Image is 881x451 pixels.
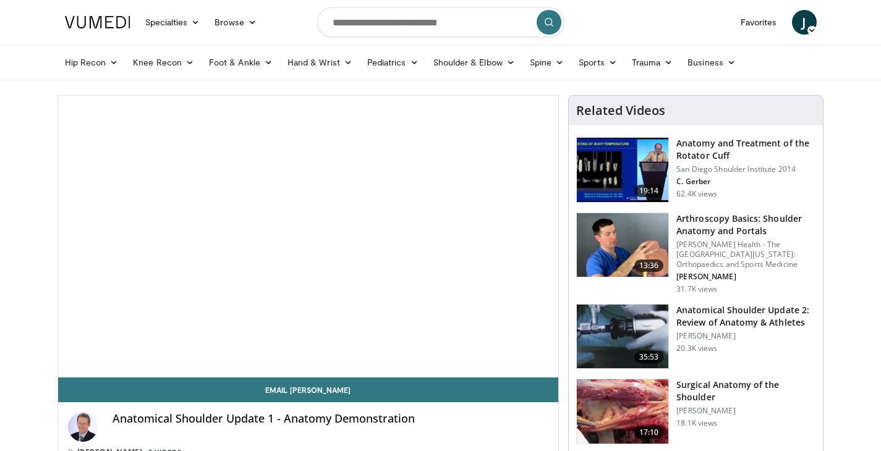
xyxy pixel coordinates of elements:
img: Avatar [68,412,98,442]
a: 19:14 Anatomy and Treatment of the Rotator Cuff San Diego Shoulder Institute 2014 C. Gerber 62.4K... [576,137,815,203]
img: 49076_0000_3.png.150x105_q85_crop-smart_upscale.jpg [577,305,668,369]
a: Browse [207,10,264,35]
a: Email [PERSON_NAME] [58,377,559,402]
h3: Arthroscopy Basics: Shoulder Anatomy and Portals [676,213,815,237]
p: [PERSON_NAME] [676,406,815,416]
a: Hip Recon [57,50,126,75]
a: Spine [522,50,571,75]
img: VuMedi Logo [65,16,130,28]
a: Shoulder & Elbow [426,50,522,75]
img: 9534a039-0eaa-4167-96cf-d5be049a70d8.150x105_q85_crop-smart_upscale.jpg [577,213,668,277]
span: 19:14 [634,185,664,197]
h4: Anatomical Shoulder Update 1 - Anatomy Demonstration [113,412,549,426]
p: C. Gerber [676,177,815,187]
input: Search topics, interventions [317,7,564,37]
img: 58008271-3059-4eea-87a5-8726eb53a503.150x105_q85_crop-smart_upscale.jpg [577,138,668,202]
video-js: Video Player [58,96,559,377]
h3: Anatomy and Treatment of the Rotator Cuff [676,137,815,162]
a: Business [680,50,743,75]
a: Hand & Wrist [280,50,360,75]
a: 35:53 Anatomical Shoulder Update 2: Review of Anatomy & Athletes [PERSON_NAME] 20.3K views [576,304,815,369]
img: 306176_0003_1.png.150x105_q85_crop-smart_upscale.jpg [577,379,668,444]
span: 35:53 [634,351,664,363]
p: 18.1K views [676,418,717,428]
a: J [792,10,817,35]
h4: Related Videos [576,103,665,118]
a: Trauma [624,50,681,75]
a: Specialties [138,10,208,35]
p: 62.4K views [676,189,717,199]
a: 13:36 Arthroscopy Basics: Shoulder Anatomy and Portals [PERSON_NAME] Health - The [GEOGRAPHIC_DAT... [576,213,815,294]
a: Favorites [733,10,785,35]
h3: Anatomical Shoulder Update 2: Review of Anatomy & Athletes [676,304,815,329]
p: [PERSON_NAME] Health - The [GEOGRAPHIC_DATA][US_STATE]: Orthopaedics and Sports Medicine [676,240,815,269]
p: [PERSON_NAME] [676,272,815,282]
a: 17:10 Surgical Anatomy of the Shoulder [PERSON_NAME] 18.1K views [576,379,815,444]
a: Knee Recon [126,50,202,75]
a: Sports [571,50,624,75]
span: 17:10 [634,426,664,439]
p: 20.3K views [676,344,717,353]
a: Pediatrics [360,50,426,75]
span: 13:36 [634,259,664,272]
h3: Surgical Anatomy of the Shoulder [676,379,815,403]
p: 31.7K views [676,284,717,294]
a: Foot & Ankle [202,50,280,75]
p: [PERSON_NAME] [676,331,815,341]
p: San Diego Shoulder Institute 2014 [676,164,815,174]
